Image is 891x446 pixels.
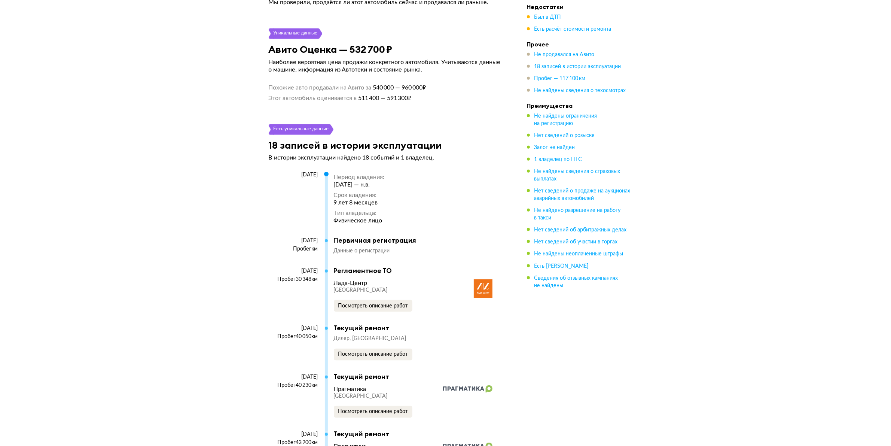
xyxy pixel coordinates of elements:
[334,248,390,254] span: Данные о регистрации
[534,251,623,257] span: Не найдены неоплаченные штрафы
[338,409,408,414] span: Посмотреть описание работ
[534,88,626,93] span: Не найдены сведения о техосмотрах
[269,431,318,438] div: [DATE]
[269,58,504,73] p: Наиболее вероятная цена продажи конкретного автомобиля. Учитываются данные о машине, информация и...
[334,349,412,361] button: Посмотреть описание работ
[534,15,561,20] span: Был в ДТП
[269,333,318,340] div: Пробег 40 050 км
[269,237,318,244] div: [DATE]
[334,209,385,217] div: Тип владельца :
[534,188,631,201] span: Нет сведений о продаже на аукционах аварийных автомобилей
[334,430,497,438] div: Текущий ремонт
[534,263,589,268] span: Есть [PERSON_NAME]
[269,276,318,283] div: Пробег 30 348 км
[527,3,632,10] h4: Недостатки
[273,124,329,135] div: Есть уникальные данные
[334,300,412,312] button: Посмотреть описание работ
[334,173,385,181] div: Период владения :
[269,325,318,332] div: [DATE]
[534,227,627,233] span: Нет сведений об арбитражных делах
[534,27,611,32] span: Есть расчёт стоимости ремонта
[534,64,621,69] span: 18 записей в истории эксплуатации
[269,84,372,91] span: Похожие авто продавали на Авито за
[334,406,412,418] button: Посмотреть описание работ
[534,239,618,245] span: Нет сведений об участии в торгах
[474,279,492,298] img: logo
[334,336,353,341] span: Дилер
[334,394,388,399] span: [GEOGRAPHIC_DATA]
[269,268,318,274] div: [DATE]
[334,199,385,206] div: 9 лет 8 месяцев
[334,191,385,199] div: Срок владения :
[443,385,492,393] img: logo
[334,181,385,188] div: [DATE] — н.в.
[338,352,408,357] span: Посмотреть описание работ
[353,336,406,341] span: [GEOGRAPHIC_DATA]
[334,288,388,293] span: [GEOGRAPHIC_DATA]
[357,94,412,102] span: 511 400 — 591 300 ₽
[534,169,620,182] span: Не найдены сведения о страховых выплатах
[534,145,575,150] span: Залог не найден
[338,303,408,309] span: Посмотреть описание работ
[534,275,618,288] span: Сведения об отзывных кампаниях не найдены
[372,84,426,91] span: 540 000 — 960 000 ₽
[269,382,318,389] div: Пробег 40 230 км
[269,139,442,151] h3: 18 записей в истории эксплуатации
[334,373,497,381] div: Текущий ремонт
[334,236,497,245] div: Первичная регистрация
[534,133,595,138] span: Нет сведений о розыске
[527,40,632,48] h4: Прочее
[269,154,504,161] p: В истории эксплуатации найдено 18 событий и 1 владелец.
[534,76,586,81] span: Пробег — 117 100 км
[534,52,595,57] span: Не продавался на Авито
[334,385,366,393] div: Прагматика
[534,113,597,126] span: Не найдены ограничения на регистрацию
[273,28,318,39] div: Уникальные данные
[334,324,497,332] div: Текущий ремонт
[269,374,318,380] div: [DATE]
[269,246,318,252] div: Пробег км
[269,172,318,178] div: [DATE]
[534,208,621,221] span: Не найдено разрешение на работу в такси
[269,94,357,102] span: Этот автомобиль оценивается в
[269,43,393,55] h3: Авито Оценка — 532 700 ₽
[334,279,367,287] div: Лада-Центр
[527,102,632,109] h4: Преимущества
[334,267,497,275] div: Регламентное ТО
[534,157,582,162] span: 1 владелец по ПТС
[334,217,385,224] div: Физическое лицо
[269,439,318,446] div: Пробег 43 200 км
